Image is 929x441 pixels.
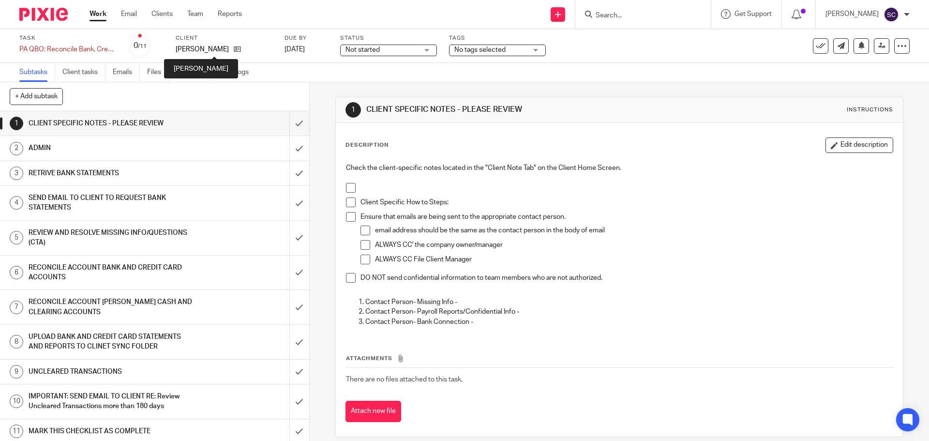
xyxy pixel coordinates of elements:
[365,317,892,327] p: Contact Person- Bank Connection -
[10,395,23,408] div: 10
[187,9,203,19] a: Team
[19,63,55,82] a: Subtasks
[29,330,196,354] h1: UPLOAD BANK AND CREDIT CARD STATEMENTS AND REPORTS TO CLINET SYNC FOLDER
[10,425,23,438] div: 11
[29,141,196,155] h1: ADMIN
[345,102,361,118] div: 1
[29,116,196,131] h1: CLIENT SPECIFIC NOTES - PLEASE REVIEW
[375,255,892,264] p: ALWAYS CC File Client Manager
[375,240,892,250] p: ALWAYS CC' the company owner/manager
[825,137,893,153] button: Edit description
[734,11,772,17] span: Get Support
[10,231,23,244] div: 5
[345,401,401,423] button: Attach new file
[10,365,23,379] div: 9
[29,166,196,181] h1: RETRIVE BANK STATEMENTS
[285,34,328,42] label: Due by
[360,273,892,283] p: DO NOT send confidential information to team members who are not authorized.
[10,88,63,105] button: + Add subtask
[346,356,392,361] span: Attachments
[346,376,463,383] span: There are no files attached to this task.
[151,9,173,19] a: Clients
[346,163,892,173] p: Check the client-specific notes located in the "Client Note Tab" on the Client Home Screen.
[825,9,879,19] p: [PERSON_NAME]
[176,45,229,54] p: [PERSON_NAME]
[19,8,68,21] img: Pixie
[365,307,892,317] p: Contact Person- Payroll Reports/Confidential Info -
[19,34,116,42] label: Task
[121,9,137,19] a: Email
[360,198,892,207] p: Client Specific How to Steps:
[360,212,892,222] p: Ensure that emails are being sent to the appropriate contact person.
[29,424,196,439] h1: MARK THIS CHECKLIST AS COMPLETE
[454,46,506,53] span: No tags selected
[176,63,211,82] a: Notes (1)
[884,7,899,22] img: svg%3E
[138,44,147,49] small: /11
[340,34,437,42] label: Status
[147,63,169,82] a: Files
[10,117,23,130] div: 1
[847,106,893,114] div: Instructions
[10,335,23,349] div: 8
[113,63,140,82] a: Emails
[219,63,256,82] a: Audit logs
[345,141,389,149] p: Description
[90,9,106,19] a: Work
[10,301,23,314] div: 7
[345,46,380,53] span: Not started
[134,40,147,51] div: 0
[449,34,546,42] label: Tags
[365,297,892,307] p: Contact Person- Missing Info -
[29,191,196,215] h1: SEND EMAIL TO CLIENT TO REQUEST BANK STATEMENTS
[366,105,640,115] h1: CLIENT SPECIFIC NOTES - PLEASE REVIEW
[62,63,105,82] a: Client tasks
[19,45,116,54] div: PA QBO: Reconcile Bank, Credit Card and Clearing
[10,167,23,180] div: 3
[29,260,196,285] h1: RECONCILE ACCOUNT BANK AND CREDIT CARD ACCOUNTS
[10,142,23,155] div: 2
[29,226,196,250] h1: REVIEW AND RESOLVE MISSING INFO/QUESTIONS (CTA)
[375,226,892,235] p: email address should be the same as the contact person in the body of email
[29,365,196,379] h1: UNCLEARED TRANSACTIONS
[10,196,23,210] div: 4
[285,46,305,53] span: [DATE]
[218,9,242,19] a: Reports
[176,34,272,42] label: Client
[10,266,23,279] div: 6
[29,389,196,414] h1: IMPORTANT: SEND EMAIL TO CLIENT RE: Review Uncleared Transactions more than 180 days
[29,295,196,319] h1: RECONCILE ACCOUNT [PERSON_NAME] CASH AND CLEARING ACCOUNTS
[595,12,682,20] input: Search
